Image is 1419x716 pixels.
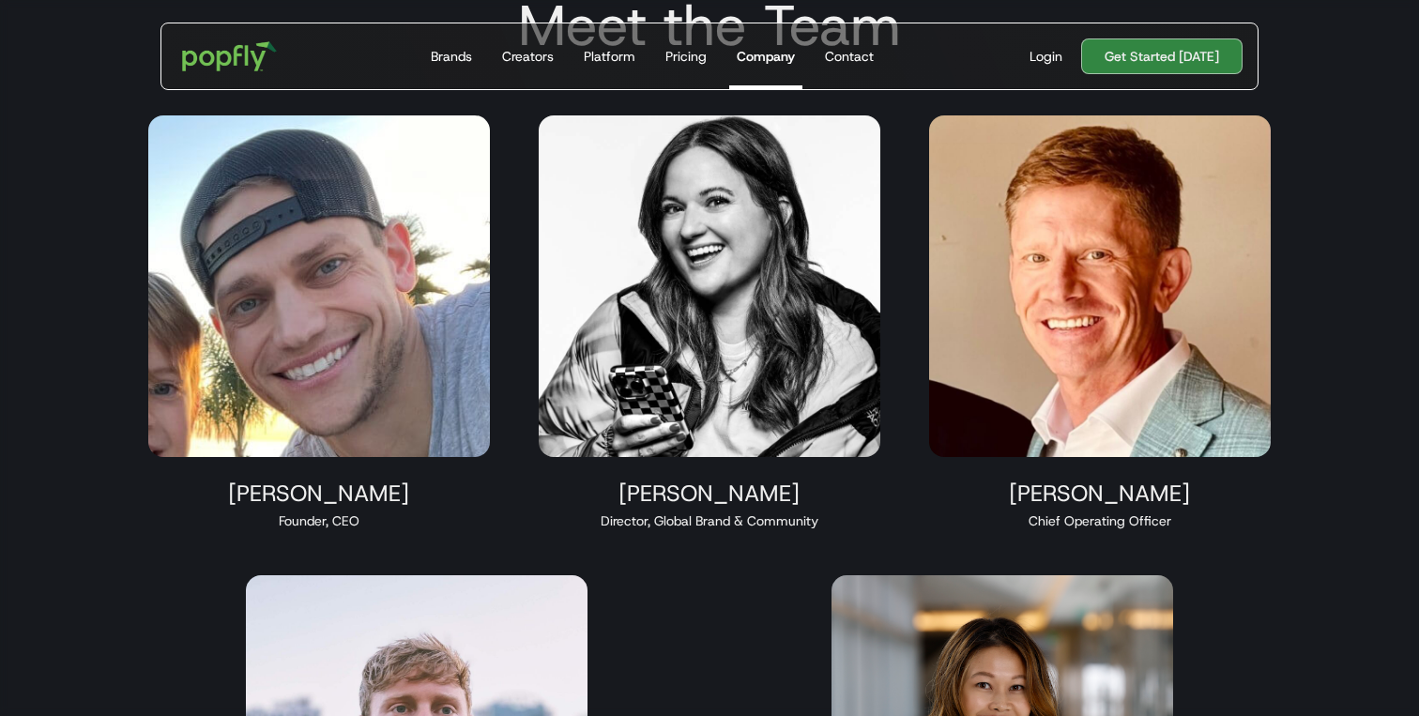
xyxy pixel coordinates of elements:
[658,23,714,89] a: Pricing
[1081,38,1243,74] a: Get Started [DATE]
[929,480,1271,508] div: [PERSON_NAME]
[169,28,290,84] a: home
[431,47,472,66] div: Brands
[539,511,880,530] div: Director, Global Brand & Community
[1022,47,1070,66] a: Login
[1030,47,1062,66] div: Login
[665,47,707,66] div: Pricing
[584,47,635,66] div: Platform
[737,47,795,66] div: Company
[148,511,490,530] div: Founder, CEO
[495,23,561,89] a: Creators
[576,23,643,89] a: Platform
[817,23,881,89] a: Contact
[825,47,874,66] div: Contact
[502,47,554,66] div: Creators
[423,23,480,89] a: Brands
[148,480,490,508] div: [PERSON_NAME]
[729,23,802,89] a: Company
[929,511,1271,530] div: Chief Operating Officer
[539,480,880,508] div: [PERSON_NAME]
